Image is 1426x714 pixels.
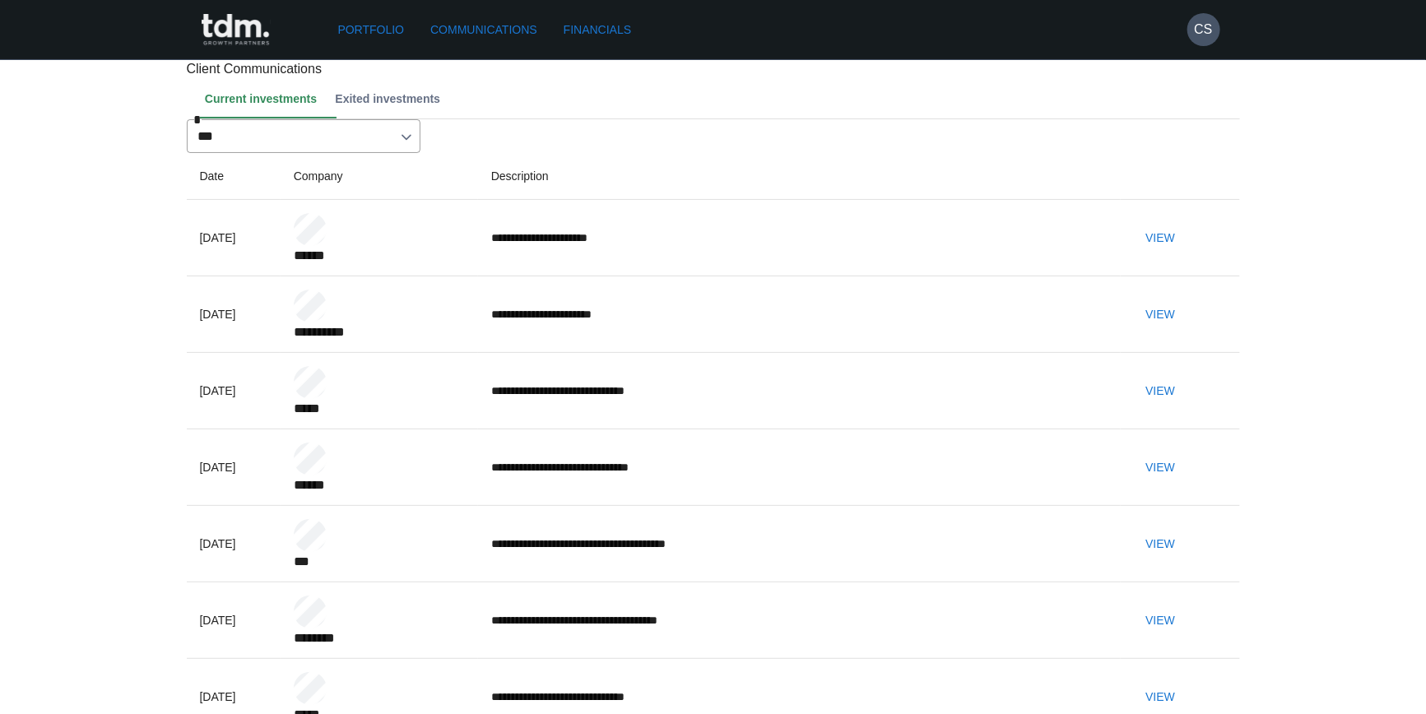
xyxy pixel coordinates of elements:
td: [DATE] [187,199,281,276]
p: Client Communications [187,59,1240,79]
td: [DATE] [187,276,281,352]
h6: CS [1194,20,1212,39]
button: View [1134,223,1187,253]
button: CS [1187,13,1220,46]
a: Communications [424,15,544,45]
th: Company [281,153,478,200]
th: Description [478,153,1121,200]
button: View [1134,299,1187,330]
td: [DATE] [187,352,281,429]
td: [DATE] [187,505,281,582]
th: Date [187,153,281,200]
button: View [1134,682,1187,712]
td: [DATE] [187,582,281,658]
button: View [1134,452,1187,483]
div: Client notes tab [200,79,1240,118]
a: Financials [557,15,638,45]
button: View [1134,376,1187,406]
button: View [1134,605,1187,636]
button: View [1134,529,1187,559]
button: Current investments [200,79,331,118]
button: Exited investments [330,79,453,118]
a: Portfolio [332,15,411,45]
td: [DATE] [187,429,281,505]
